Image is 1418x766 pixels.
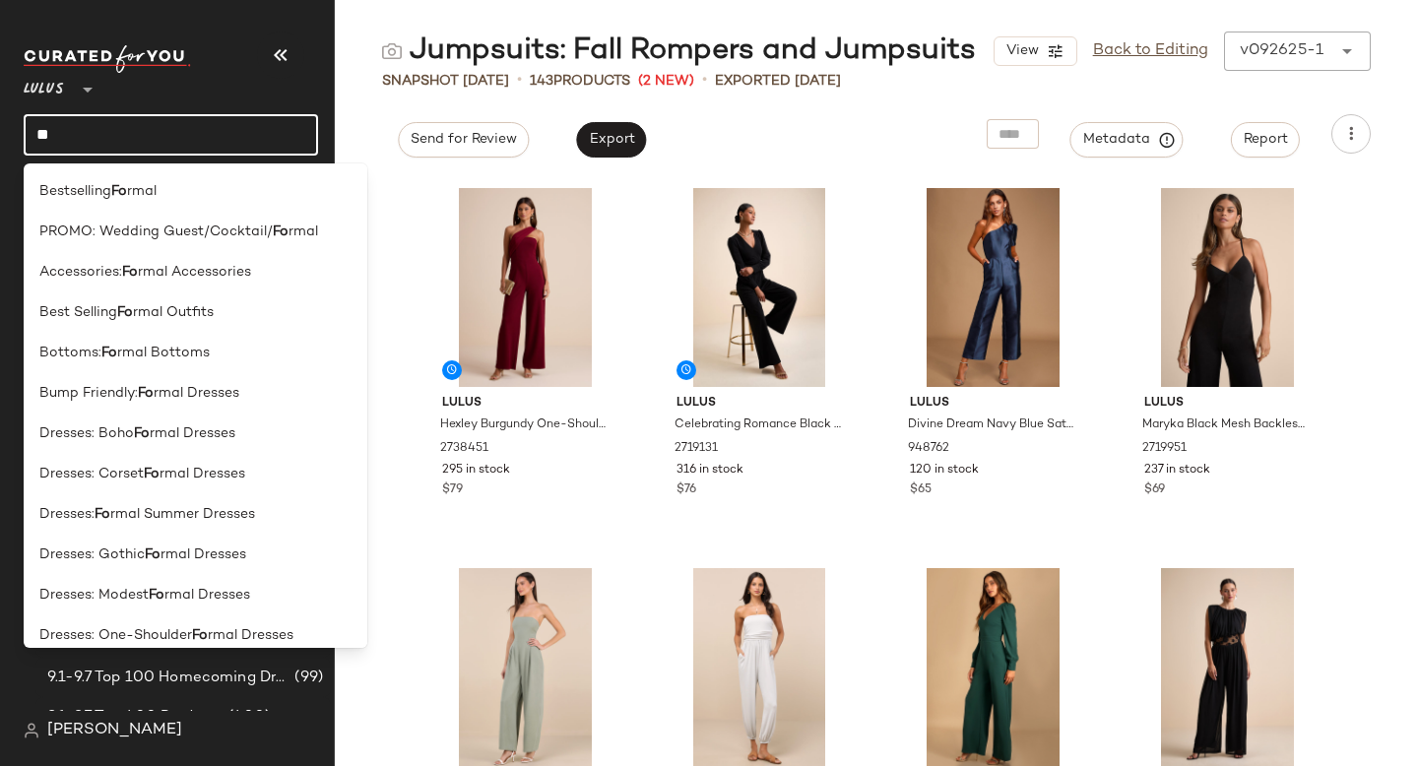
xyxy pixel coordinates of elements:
[1240,39,1323,63] div: v092625-1
[1093,39,1208,63] a: Back to Editing
[440,440,488,458] span: 2738451
[39,181,111,202] span: Bestselling
[588,132,634,148] span: Export
[39,383,138,404] span: Bump Friendly:
[134,423,150,444] b: Fo
[517,69,522,93] span: •
[530,74,553,89] span: 143
[675,440,718,458] span: 2719131
[24,45,191,73] img: cfy_white_logo.C9jOOHJF.svg
[908,440,949,458] span: 948762
[702,69,707,93] span: •
[225,706,270,729] span: (400)
[1004,43,1038,59] span: View
[382,71,509,92] span: Snapshot [DATE]
[1070,122,1184,158] button: Metadata
[111,181,127,202] b: Fo
[1142,416,1309,434] span: Maryka Black Mesh Backless Straight Leg Jumpsuit
[677,395,843,413] span: Lulus
[442,481,463,499] span: $79
[192,625,208,646] b: Fo
[1142,440,1187,458] span: 2719951
[910,462,979,479] span: 120 in stock
[398,122,529,158] button: Send for Review
[289,222,318,242] span: rmal
[47,667,290,689] span: 9.1-9.7 Top 100 Homecoming Dresses
[24,723,39,738] img: svg%3e
[47,706,225,729] span: 9.1-9.7 Top 400 Products
[530,71,630,92] div: Products
[1082,131,1172,149] span: Metadata
[576,122,646,158] button: Export
[910,395,1076,413] span: Lulus
[95,504,110,525] b: Fo
[638,71,694,92] span: (2 New)
[144,464,160,484] b: Fo
[117,343,210,363] span: rmal Bottoms
[675,416,841,434] span: Celebrating Romance Black Long Sleeve Wide-Leg Jumpsuit
[160,464,245,484] span: rmal Dresses
[122,262,138,283] b: Fo
[1144,462,1210,479] span: 237 in stock
[164,585,250,606] span: rmal Dresses
[442,395,609,413] span: Lulus
[110,504,255,525] span: rmal Summer Dresses
[39,222,273,242] span: PROMO: Wedding Guest/Cocktail/
[117,302,133,323] b: Fo
[39,585,149,606] span: Dresses: Modest
[1144,395,1311,413] span: Lulus
[145,544,161,565] b: Fo
[661,188,859,387] img: 2719131_06_misc_2025-08-21_1.jpg
[39,544,145,565] span: Dresses: Gothic
[208,625,293,646] span: rmal Dresses
[39,302,117,323] span: Best Selling
[150,423,235,444] span: rmal Dresses
[442,462,510,479] span: 295 in stock
[894,188,1092,387] img: 4737850_948762.jpg
[1231,122,1300,158] button: Report
[994,36,1076,66] button: View
[39,343,101,363] span: Bottoms:
[39,262,122,283] span: Accessories:
[138,383,154,404] b: Fo
[127,181,157,202] span: rmal
[39,464,144,484] span: Dresses: Corset
[440,416,607,434] span: Hexley Burgundy One-Shoulder Sash Scarf Jumpsuit
[39,504,95,525] span: Dresses:
[1144,481,1165,499] span: $69
[133,302,214,323] span: rmal Outfits
[161,544,246,565] span: rmal Dresses
[410,132,517,148] span: Send for Review
[154,383,239,404] span: rmal Dresses
[47,719,182,742] span: [PERSON_NAME]
[39,625,192,646] span: Dresses: One-Shoulder
[290,667,323,689] span: (99)
[426,188,624,387] img: 2738451_02_fullbody_2025-09-23.jpg
[101,343,117,363] b: Fo
[149,585,164,606] b: Fo
[715,71,841,92] p: Exported [DATE]
[1243,132,1288,148] span: Report
[382,32,976,71] div: Jumpsuits: Fall Rompers and Jumpsuits
[1128,188,1326,387] img: 2719951_01_hero_2025-09-05.jpg
[39,423,134,444] span: Dresses: Boho
[138,262,251,283] span: rmal Accessories
[677,481,696,499] span: $76
[273,222,289,242] b: Fo
[382,41,402,61] img: svg%3e
[910,481,932,499] span: $65
[908,416,1074,434] span: Divine Dream Navy Blue Satin One-Shoulder Culotte Jumpsuit
[24,67,64,102] span: Lulus
[677,462,743,479] span: 316 in stock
